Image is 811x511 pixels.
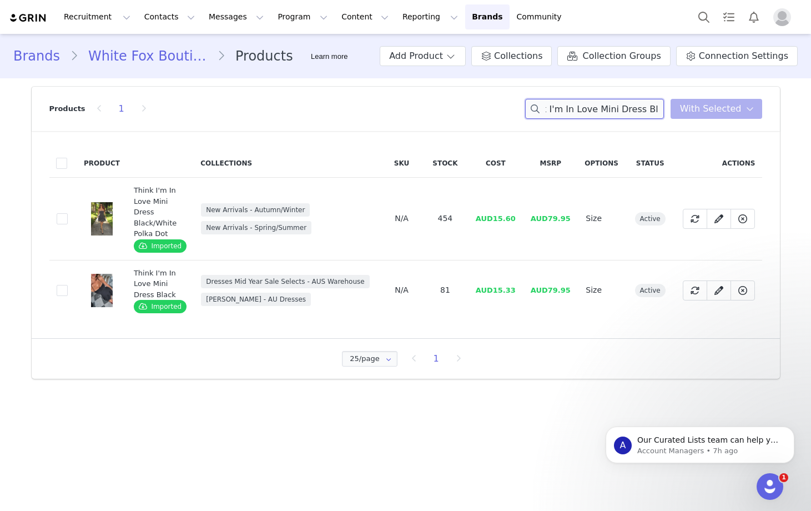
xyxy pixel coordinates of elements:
[9,13,48,23] img: grin logo
[422,149,468,178] th: Stock
[676,46,798,66] a: Connection Settings
[586,213,617,224] div: Size
[531,286,571,294] span: AUD79.95
[742,4,766,29] button: Notifications
[335,4,395,29] button: Content
[271,4,334,29] button: Program
[717,4,741,29] a: Tasks
[557,46,670,66] a: Collection Groups
[395,285,409,294] span: N/A
[395,214,409,223] span: N/A
[625,149,676,178] th: Status
[49,103,85,114] p: Products
[476,214,516,223] span: AUD15.60
[13,46,70,66] a: Brands
[510,4,573,29] a: Community
[531,214,571,223] span: AUD79.95
[582,49,661,63] span: Collection Groups
[671,99,762,119] button: With Selected
[381,149,422,178] th: SKU
[91,202,113,236] img: 503041378_18506045218047085_1314009077949333959_n.jpg
[201,203,310,217] span: New Arrivals - Autumn/Winter
[767,8,802,26] button: Profile
[494,49,542,63] span: Collections
[773,8,791,26] img: placeholder-profile.jpg
[202,4,270,29] button: Messages
[465,4,509,29] a: Brands
[201,221,311,234] span: New Arrivals - Spring/Summer
[692,4,716,29] button: Search
[201,293,311,306] span: [PERSON_NAME] - AU Dresses
[428,351,445,367] li: 1
[523,149,578,178] th: MSRP
[134,268,182,300] div: Think I'm In Love Mini Dress Black
[396,4,465,29] button: Reporting
[201,275,369,288] span: Dresses Mid Year Sale Selects - AUS Warehouse
[586,284,617,296] div: Size
[134,300,187,313] span: Imported
[134,185,182,239] div: Think I'm In Love Mini Dress Black/White Polka Dot
[113,101,130,117] li: 1
[134,239,187,253] span: Imported
[77,149,127,178] th: Product
[471,46,552,66] a: Collections
[57,4,137,29] button: Recruitment
[194,149,381,178] th: Collections
[578,149,625,178] th: Options
[78,46,217,66] a: White Fox Boutique AUS
[438,214,453,223] span: 454
[779,473,788,482] span: 1
[309,51,350,62] div: Tooltip anchor
[440,285,450,294] span: 81
[380,46,466,66] button: Add Product
[589,403,811,481] iframe: Intercom notifications message
[635,212,666,226] span: active
[468,149,523,178] th: Cost
[476,286,516,294] span: AUD15.33
[757,473,783,500] iframe: Intercom live chat
[699,49,788,63] span: Connection Settings
[91,274,113,307] img: THINK_I_M_IN_LOVE_MINI_DRESS_2.1.25_1_1.jpg
[680,102,742,116] span: With Selected
[138,4,202,29] button: Contacts
[525,99,664,119] input: Search products
[635,284,666,297] span: active
[342,351,397,367] input: Select
[676,149,762,178] th: Actions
